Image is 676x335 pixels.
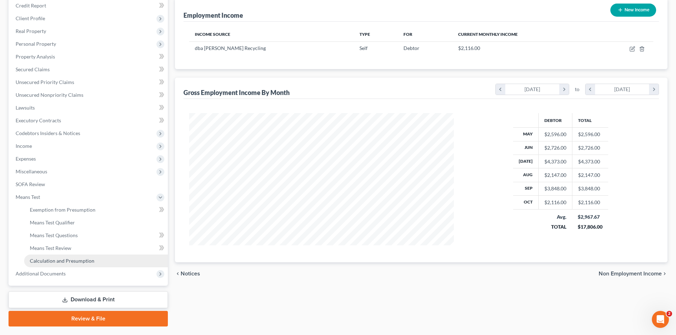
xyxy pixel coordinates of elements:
iframe: Intercom live chat [652,311,669,328]
span: Miscellaneous [16,168,47,174]
a: Executory Contracts [10,114,168,127]
div: $2,726.00 [544,144,566,151]
div: [DATE] [505,84,560,95]
span: Unsecured Nonpriority Claims [16,92,83,98]
span: Personal Property [16,41,56,47]
div: $2,967.67 [578,213,603,220]
button: New Income [610,4,656,17]
span: Additional Documents [16,270,66,277]
span: Real Property [16,28,46,34]
a: Unsecured Priority Claims [10,76,168,89]
span: Executory Contracts [16,117,61,123]
a: Property Analysis [10,50,168,63]
span: For [403,32,412,37]
th: Total [572,113,608,127]
span: Lawsuits [16,105,35,111]
span: Credit Report [16,2,46,9]
a: Secured Claims [10,63,168,76]
div: Avg. [544,213,566,220]
span: SOFA Review [16,181,45,187]
span: to [575,86,579,93]
span: Calculation and Presumption [30,258,94,264]
span: Type [359,32,370,37]
td: $2,596.00 [572,128,608,141]
th: Jun [513,141,539,155]
span: Income [16,143,32,149]
button: chevron_left Notices [175,271,200,277]
a: Means Test Review [24,242,168,255]
a: Download & Print [9,291,168,308]
th: May [513,128,539,141]
span: dba [PERSON_NAME] Recycling [195,45,266,51]
a: Review & File [9,311,168,326]
span: Means Test [16,194,40,200]
td: $3,848.00 [572,182,608,195]
a: Calculation and Presumption [24,255,168,267]
a: Means Test Questions [24,229,168,242]
a: Exemption from Presumption [24,203,168,216]
span: Unsecured Priority Claims [16,79,74,85]
span: Debtor [403,45,419,51]
i: chevron_left [586,84,595,95]
td: $2,147.00 [572,168,608,182]
div: TOTAL [544,223,566,230]
div: $17,806.00 [578,223,603,230]
div: [DATE] [595,84,649,95]
th: Oct [513,196,539,209]
th: Sep [513,182,539,195]
td: $2,726.00 [572,141,608,155]
span: Means Test Qualifier [30,219,75,225]
td: $2,116.00 [572,196,608,209]
span: Expenses [16,156,36,162]
a: Means Test Qualifier [24,216,168,229]
span: Current Monthly Income [458,32,518,37]
div: $4,373.00 [544,158,566,165]
i: chevron_left [175,271,181,277]
div: $2,147.00 [544,172,566,179]
th: Aug [513,168,539,182]
a: Lawsuits [10,101,168,114]
span: Client Profile [16,15,45,21]
span: Means Test Review [30,245,71,251]
span: Codebtors Insiders & Notices [16,130,80,136]
div: $2,116.00 [544,199,566,206]
span: Self [359,45,368,51]
i: chevron_right [662,271,667,277]
i: chevron_left [496,84,505,95]
a: Unsecured Nonpriority Claims [10,89,168,101]
th: [DATE] [513,155,539,168]
span: Means Test Questions [30,232,78,238]
span: Exemption from Presumption [30,207,95,213]
div: Employment Income [183,11,243,19]
a: SOFA Review [10,178,168,191]
div: $2,596.00 [544,131,566,138]
i: chevron_right [649,84,659,95]
span: 2 [666,311,672,317]
span: Secured Claims [16,66,50,72]
span: Notices [181,271,200,277]
div: Gross Employment Income By Month [183,88,290,97]
button: Non Employment Income chevron_right [599,271,667,277]
span: $2,116.00 [458,45,480,51]
span: Property Analysis [16,54,55,60]
span: Non Employment Income [599,271,662,277]
td: $4,373.00 [572,155,608,168]
i: chevron_right [559,84,569,95]
span: Income Source [195,32,230,37]
div: $3,848.00 [544,185,566,192]
th: Debtor [538,113,572,127]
